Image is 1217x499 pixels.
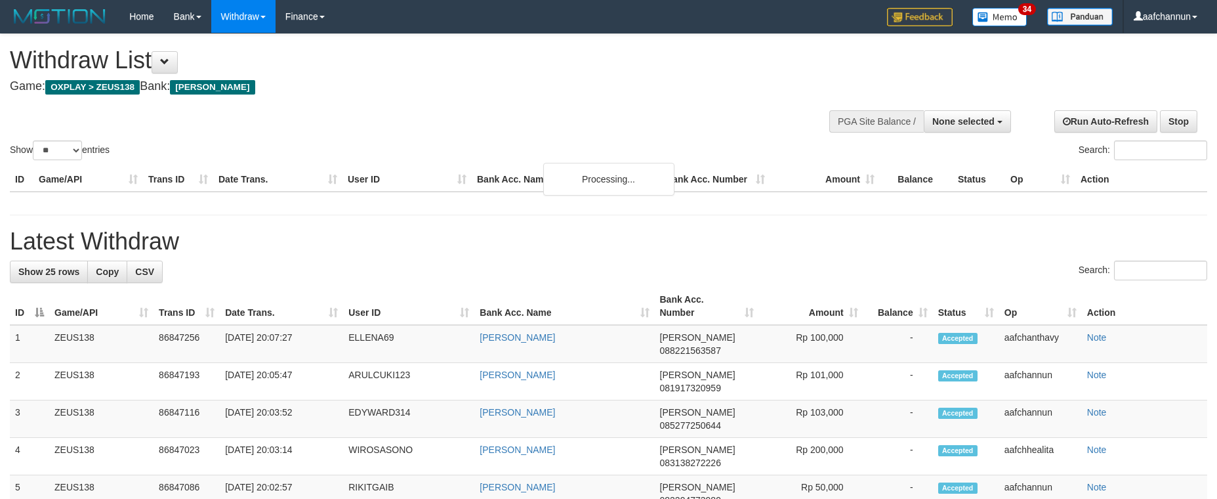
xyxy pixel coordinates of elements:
[660,383,721,393] span: Copy 081917320959 to clipboard
[10,438,49,475] td: 4
[49,401,154,438] td: ZEUS138
[135,267,154,277] span: CSV
[220,325,343,363] td: [DATE] 20:07:27
[759,438,863,475] td: Rp 200,000
[938,483,978,494] span: Accepted
[10,228,1207,255] h1: Latest Withdraw
[1018,3,1036,15] span: 34
[999,363,1082,401] td: aafchannun
[87,261,127,283] a: Copy
[999,438,1082,475] td: aafchhealita
[10,80,798,93] h4: Game: Bank:
[863,401,933,438] td: -
[938,445,978,456] span: Accepted
[143,167,213,192] th: Trans ID
[220,288,343,325] th: Date Trans.: activate to sort column ascending
[1005,167,1075,192] th: Op
[880,167,953,192] th: Balance
[938,333,978,344] span: Accepted
[220,401,343,438] td: [DATE] 20:03:52
[1087,332,1107,343] a: Note
[49,363,154,401] td: ZEUS138
[480,332,555,343] a: [PERSON_NAME]
[999,288,1082,325] th: Op: activate to sort column ascending
[213,167,342,192] th: Date Trans.
[343,401,474,438] td: EDYWARD314
[1114,261,1207,280] input: Search:
[474,288,654,325] th: Bank Acc. Name: activate to sort column ascending
[1087,445,1107,455] a: Note
[10,325,49,363] td: 1
[220,363,343,401] td: [DATE] 20:05:47
[661,167,770,192] th: Bank Acc. Number
[480,407,555,418] a: [PERSON_NAME]
[660,420,721,431] span: Copy 085277250644 to clipboard
[660,458,721,468] span: Copy 083138272226 to clipboard
[1160,110,1197,133] a: Stop
[655,288,759,325] th: Bank Acc. Number: activate to sort column ascending
[770,167,880,192] th: Amount
[863,438,933,475] td: -
[10,7,110,26] img: MOTION_logo.png
[543,163,674,196] div: Processing...
[660,345,721,356] span: Copy 088221563587 to clipboard
[660,332,735,343] span: [PERSON_NAME]
[972,8,1027,26] img: Button%20Memo.svg
[170,80,255,95] span: [PERSON_NAME]
[1087,407,1107,418] a: Note
[863,288,933,325] th: Balance: activate to sort column ascending
[999,401,1082,438] td: aafchannun
[999,325,1082,363] td: aafchanthavy
[10,167,33,192] th: ID
[343,438,474,475] td: WIROSASONO
[10,141,110,160] label: Show entries
[10,363,49,401] td: 2
[33,167,143,192] th: Game/API
[829,110,924,133] div: PGA Site Balance /
[33,141,82,160] select: Showentries
[660,370,735,380] span: [PERSON_NAME]
[1082,288,1207,325] th: Action
[863,325,933,363] td: -
[154,288,220,325] th: Trans ID: activate to sort column ascending
[220,438,343,475] td: [DATE] 20:03:14
[18,267,79,277] span: Show 25 rows
[1087,370,1107,380] a: Note
[953,167,1005,192] th: Status
[154,363,220,401] td: 86847193
[660,445,735,455] span: [PERSON_NAME]
[10,47,798,74] h1: Withdraw List
[887,8,953,26] img: Feedback.jpg
[759,288,863,325] th: Amount: activate to sort column ascending
[938,370,978,381] span: Accepted
[127,261,163,283] a: CSV
[660,482,735,492] span: [PERSON_NAME]
[472,167,661,192] th: Bank Acc. Name
[1047,8,1113,26] img: panduan.png
[933,288,999,325] th: Status: activate to sort column ascending
[1079,261,1207,280] label: Search:
[10,261,88,283] a: Show 25 rows
[932,116,995,127] span: None selected
[759,401,863,438] td: Rp 103,000
[938,408,978,419] span: Accepted
[1075,167,1207,192] th: Action
[96,267,119,277] span: Copy
[154,325,220,363] td: 86847256
[660,407,735,418] span: [PERSON_NAME]
[343,363,474,401] td: ARULCUKI123
[1114,141,1207,160] input: Search:
[759,325,863,363] td: Rp 100,000
[10,401,49,438] td: 3
[10,288,49,325] th: ID: activate to sort column descending
[343,288,474,325] th: User ID: activate to sort column ascending
[45,80,140,95] span: OXPLAY > ZEUS138
[1087,482,1107,492] a: Note
[49,438,154,475] td: ZEUS138
[1054,110,1157,133] a: Run Auto-Refresh
[1079,141,1207,160] label: Search:
[343,325,474,363] td: ELLENA69
[759,363,863,401] td: Rp 101,000
[49,325,154,363] td: ZEUS138
[480,482,555,492] a: [PERSON_NAME]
